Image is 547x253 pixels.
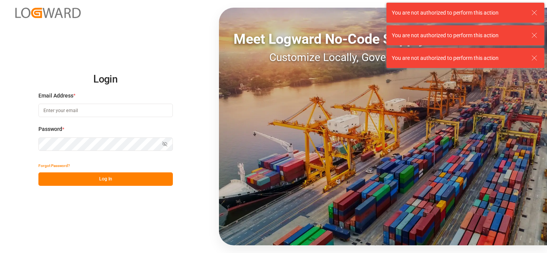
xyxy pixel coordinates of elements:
div: You are not authorized to perform this action [392,31,524,40]
span: Email Address [38,92,73,100]
h2: Login [38,67,173,92]
div: You are not authorized to perform this action [392,54,524,62]
span: Password [38,125,62,133]
div: Customize Locally, Govern Globally, Deliver Fast [219,50,547,66]
img: Logward_new_orange.png [15,8,81,18]
button: Forgot Password? [38,159,70,172]
input: Enter your email [38,104,173,117]
div: You are not authorized to perform this action [392,9,524,17]
button: Log In [38,172,173,186]
div: Meet Logward No-Code Supply Chain Execution: [219,29,547,50]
